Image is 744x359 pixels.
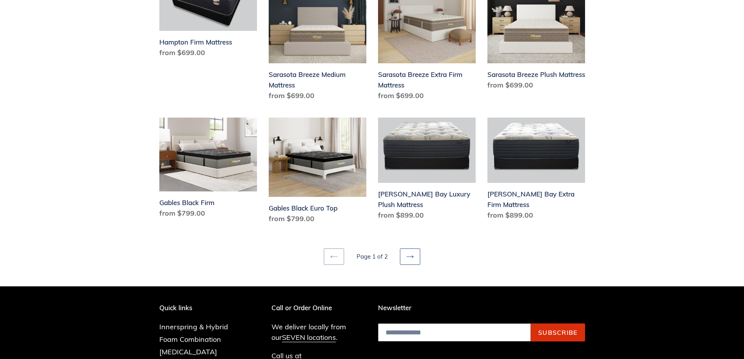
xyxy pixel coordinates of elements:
[346,252,398,261] li: Page 1 of 2
[378,304,585,312] p: Newsletter
[378,323,531,341] input: Email address
[487,118,585,223] a: Chadwick Bay Extra Firm Mattress
[538,329,578,336] span: Subscribe
[531,323,585,341] button: Subscribe
[282,333,336,342] a: SEVEN locations
[159,322,228,331] a: Innerspring & Hybrid
[159,335,221,344] a: Foam Combination
[271,304,366,312] p: Call or Order Online
[159,347,217,356] a: [MEDICAL_DATA]
[159,304,240,312] p: Quick links
[159,118,257,221] a: Gables Black Firm
[269,118,366,227] a: Gables Black Euro Top
[378,118,476,223] a: Chadwick Bay Luxury Plush Mattress
[271,321,366,343] p: We deliver locally from our .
